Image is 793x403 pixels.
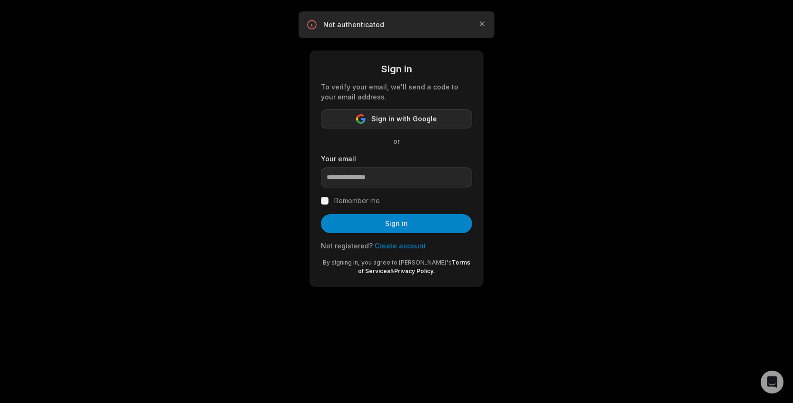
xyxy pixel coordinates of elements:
a: Terms of Services [358,259,470,275]
span: or [386,136,407,146]
div: Sign in [321,62,472,76]
button: Sign in [321,214,472,233]
label: Remember me [334,195,380,206]
button: Sign in with Google [321,109,472,128]
p: Not authenticated [323,20,470,29]
span: Not registered? [321,242,373,250]
span: Sign in with Google [371,113,437,125]
a: Privacy Policy [394,267,434,275]
span: . [434,267,435,275]
div: To verify your email, we'll send a code to your email address. [321,82,472,102]
a: Create account [375,242,426,250]
label: Your email [321,154,472,164]
span: By signing in, you agree to [PERSON_NAME]'s [323,259,452,266]
span: & [390,267,394,275]
div: Open Intercom Messenger [761,371,783,393]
